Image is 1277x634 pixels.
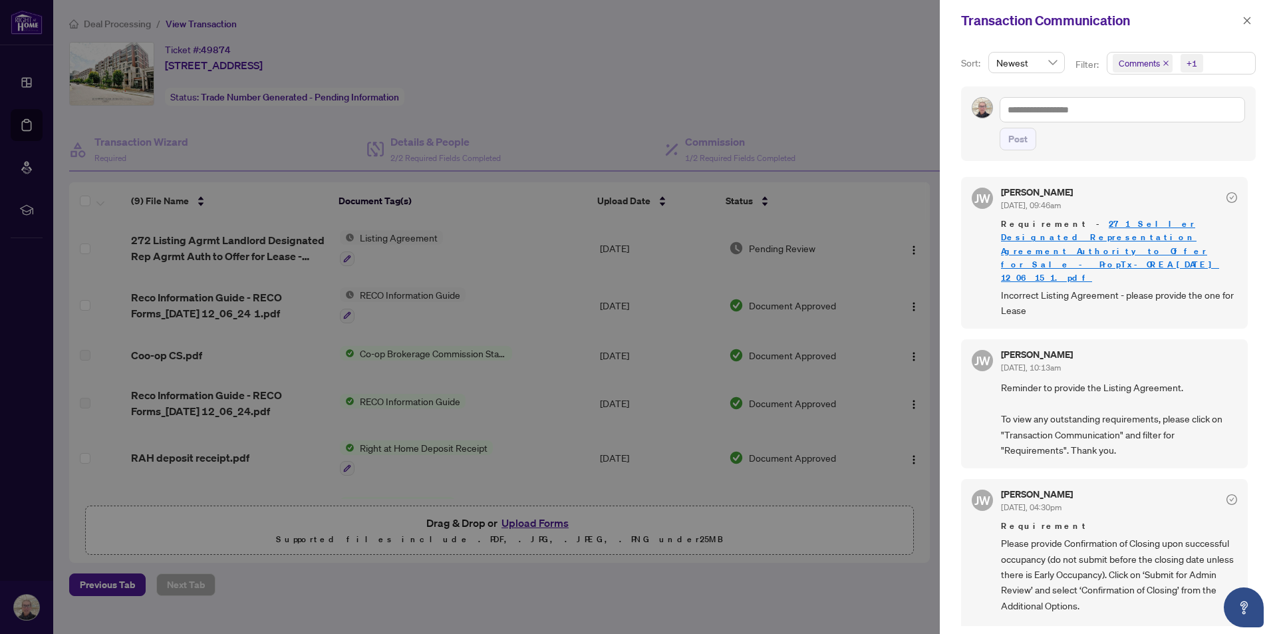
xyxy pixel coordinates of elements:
span: Requirement [1001,520,1237,533]
span: JW [974,491,990,510]
span: Requirement - [1001,218,1237,284]
button: Post [1000,128,1036,150]
span: [DATE], 09:46am [1001,200,1061,210]
span: close [1242,16,1252,25]
p: Sort: [961,56,983,71]
span: check-circle [1226,192,1237,203]
span: close [1163,60,1169,67]
span: [DATE], 10:13am [1001,363,1061,373]
h5: [PERSON_NAME] [1001,188,1073,197]
img: Profile Icon [972,98,992,118]
button: Open asap [1224,587,1264,627]
h5: [PERSON_NAME] [1001,350,1073,359]
span: Incorrect Listing Agreement - please provide the one for Lease [1001,287,1237,319]
p: Filter: [1075,57,1101,72]
span: check-circle [1226,494,1237,505]
span: JW [974,189,990,208]
span: Newest [996,53,1057,73]
span: [DATE], 04:30pm [1001,502,1062,512]
span: Comments [1113,54,1173,73]
div: Transaction Communication [961,11,1238,31]
span: Comments [1119,57,1160,70]
a: 271 Seller Designated Representation Agreement Authority to Offer for Sale - PropTx-OREA_[DATE] 1... [1001,218,1219,283]
div: +1 [1187,57,1197,70]
h5: [PERSON_NAME] [1001,490,1073,499]
span: Reminder to provide the Listing Agreement. To view any outstanding requirements, please click on ... [1001,380,1237,458]
span: JW [974,351,990,370]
